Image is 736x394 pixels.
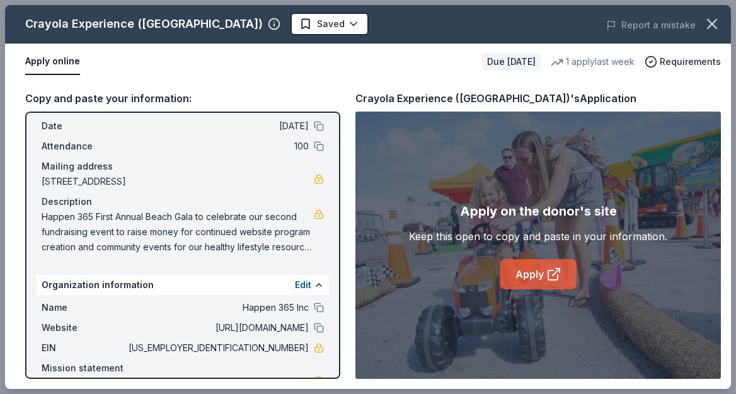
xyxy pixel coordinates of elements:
span: Website [42,320,126,335]
div: Mailing address [42,159,324,174]
a: Apply [500,259,577,289]
div: Keep this open to copy and paste in your information. [409,229,667,244]
div: Apply on the donor's site [460,201,617,221]
span: Requirements [660,54,721,69]
div: Due [DATE] [482,53,541,71]
button: Apply online [25,49,80,75]
button: Saved [290,13,369,35]
div: 1 apply last week [551,54,635,69]
div: Crayola Experience ([GEOGRAPHIC_DATA])'s Application [355,90,636,107]
span: 100 [126,139,309,154]
span: [STREET_ADDRESS] [42,174,314,189]
span: Attendance [42,139,126,154]
span: [URL][DOMAIN_NAME] [126,320,309,335]
div: Crayola Experience ([GEOGRAPHIC_DATA]) [25,14,263,34]
div: Organization information [37,275,329,295]
div: Mission statement [42,361,324,376]
span: Name [42,300,126,315]
div: Description [42,194,324,209]
div: Copy and paste your information: [25,90,340,107]
button: Report a mistake [606,18,696,33]
span: [DATE] [126,119,309,134]
button: Edit [295,277,311,293]
span: [US_EMPLOYER_IDENTIFICATION_NUMBER] [126,340,309,356]
span: Date [42,119,126,134]
span: EIN [42,340,126,356]
span: Happen 365 First Annual Beach Gala to celebrate our second fundraising event to raise money for c... [42,209,314,255]
span: Saved [317,16,345,32]
button: Requirements [645,54,721,69]
span: Happen 365 Inc [126,300,309,315]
